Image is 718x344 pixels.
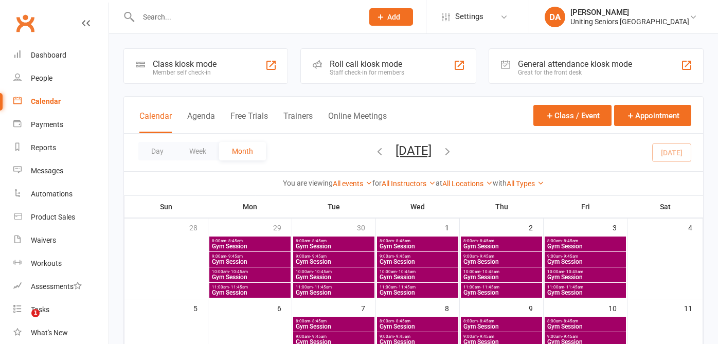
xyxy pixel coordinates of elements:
[379,243,456,249] span: Gym Session
[547,285,624,289] span: 11:00am
[295,259,372,265] span: Gym Session
[627,196,703,218] th: Sat
[547,334,624,339] span: 9:00am
[547,289,624,296] span: Gym Session
[463,274,540,280] span: Gym Session
[13,90,109,113] a: Calendar
[493,179,507,187] strong: with
[230,111,268,133] button: Free Trials
[562,319,578,323] span: - 8:45am
[376,196,460,218] th: Wed
[135,10,356,24] input: Search...
[463,243,540,249] span: Gym Session
[379,269,456,274] span: 10:00am
[564,285,583,289] span: - 11:45am
[397,269,416,274] span: - 10:45am
[153,59,217,69] div: Class kiosk mode
[379,274,456,280] span: Gym Session
[379,285,456,289] span: 11:00am
[13,206,109,229] a: Product Sales
[310,334,327,339] span: - 9:45am
[379,319,456,323] span: 8:00am
[277,299,292,316] div: 6
[684,299,703,316] div: 11
[394,239,410,243] span: - 8:45am
[295,269,372,274] span: 10:00am
[533,105,612,126] button: Class / Event
[295,243,372,249] span: Gym Session
[547,254,624,259] span: 9:00am
[369,8,413,26] button: Add
[330,69,404,76] div: Staff check-in for members
[463,289,540,296] span: Gym Session
[31,236,56,244] div: Waivers
[193,299,208,316] div: 5
[547,243,624,249] span: Gym Session
[463,254,540,259] span: 9:00am
[31,329,68,337] div: What's New
[13,159,109,183] a: Messages
[295,274,372,280] span: Gym Session
[463,259,540,265] span: Gym Session
[463,334,540,339] span: 9:00am
[518,59,632,69] div: General attendance kiosk mode
[608,299,627,316] div: 10
[529,219,543,236] div: 2
[394,254,410,259] span: - 9:45am
[379,323,456,330] span: Gym Session
[13,229,109,252] a: Waivers
[518,69,632,76] div: Great for the front desk
[394,319,410,323] span: - 8:45am
[564,269,583,274] span: - 10:45am
[219,142,266,160] button: Month
[31,97,61,105] div: Calendar
[31,120,63,129] div: Payments
[13,298,109,321] a: Tasks
[12,10,38,36] a: Clubworx
[31,213,75,221] div: Product Sales
[480,269,499,274] span: - 10:45am
[382,179,436,188] a: All Instructors
[396,143,432,158] button: [DATE]
[613,219,627,236] div: 3
[562,334,578,339] span: - 9:45am
[379,334,456,339] span: 9:00am
[478,334,494,339] span: - 9:45am
[478,319,494,323] span: - 8:45am
[295,334,372,339] span: 9:00am
[445,299,459,316] div: 8
[295,285,372,289] span: 11:00am
[562,239,578,243] span: - 8:45am
[394,334,410,339] span: - 9:45am
[614,105,691,126] button: Appointment
[226,239,243,243] span: - 8:45am
[13,252,109,275] a: Workouts
[330,59,404,69] div: Roll call kiosk mode
[460,196,544,218] th: Thu
[211,269,289,274] span: 10:00am
[455,5,483,28] span: Settings
[328,111,387,133] button: Online Meetings
[10,309,35,334] iframe: Intercom live chat
[545,7,565,27] div: DA
[463,269,540,274] span: 10:00am
[211,289,289,296] span: Gym Session
[229,285,248,289] span: - 11:45am
[507,179,544,188] a: All Types
[529,299,543,316] div: 9
[361,299,375,316] div: 7
[357,219,375,236] div: 30
[13,275,109,298] a: Assessments
[283,179,333,187] strong: You are viewing
[208,196,292,218] th: Mon
[547,269,624,274] span: 10:00am
[544,196,627,218] th: Fri
[13,136,109,159] a: Reports
[478,239,494,243] span: - 8:45am
[436,179,442,187] strong: at
[229,269,248,274] span: - 10:45am
[480,285,499,289] span: - 11:45am
[13,113,109,136] a: Payments
[310,319,327,323] span: - 8:45am
[310,239,327,243] span: - 8:45am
